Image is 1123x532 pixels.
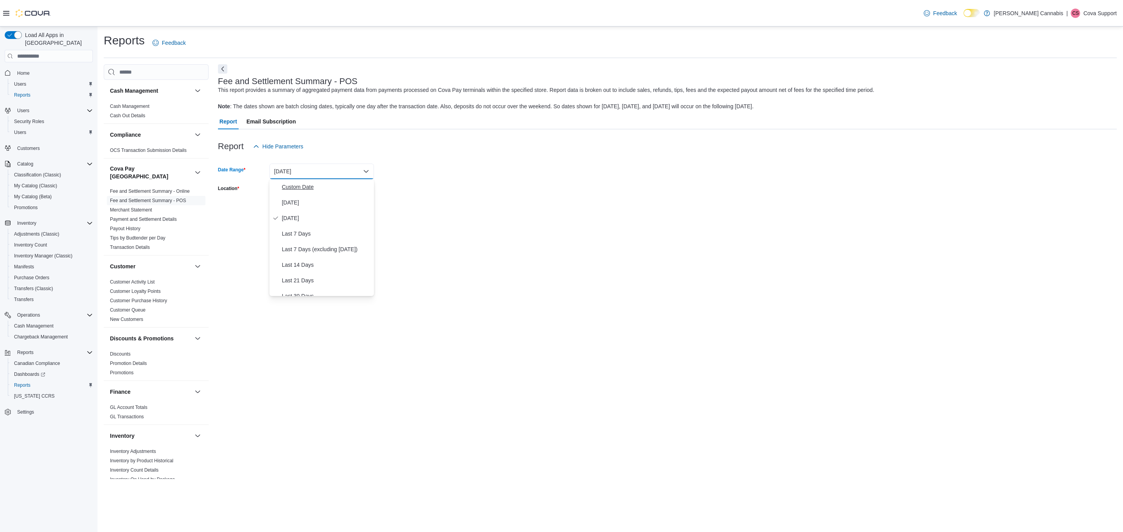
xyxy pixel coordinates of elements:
[1083,9,1117,18] p: Cova Support
[269,179,374,296] div: Select listbox
[218,167,246,173] label: Date Range
[11,128,93,137] span: Users
[110,165,191,180] button: Cova Pay [GEOGRAPHIC_DATA]
[110,361,147,366] a: Promotion Details
[110,235,165,241] span: Tips by Budtender per Day
[14,348,37,357] button: Reports
[262,143,303,150] span: Hide Parameters
[11,170,64,180] a: Classification (Classic)
[11,391,58,401] a: [US_STATE] CCRS
[11,79,93,89] span: Users
[17,409,34,415] span: Settings
[14,106,93,115] span: Users
[22,31,93,47] span: Load All Apps in [GEOGRAPHIC_DATA]
[110,216,177,222] span: Payment and Settlement Details
[110,458,174,464] span: Inventory by Product Historical
[282,229,371,238] span: Last 7 Days
[14,310,93,320] span: Operations
[11,240,93,250] span: Inventory Count
[11,359,63,368] a: Canadian Compliance
[14,172,61,178] span: Classification (Classic)
[11,90,93,100] span: Reports
[110,404,147,410] span: GL Account Totals
[921,5,960,21] a: Feedback
[8,79,96,90] button: Users
[110,244,150,250] span: Transaction Details
[282,291,371,301] span: Last 30 Days
[193,262,202,271] button: Customer
[11,79,29,89] a: Users
[8,169,96,180] button: Classification (Classic)
[193,334,202,343] button: Discounts & Promotions
[14,183,57,189] span: My Catalog (Classic)
[8,202,96,213] button: Promotions
[110,113,145,118] a: Cash Out Details
[110,289,161,294] a: Customer Loyalty Points
[933,9,957,17] span: Feedback
[110,388,131,396] h3: Finance
[11,381,34,390] a: Reports
[11,381,93,390] span: Reports
[110,360,147,366] span: Promotion Details
[2,347,96,358] button: Reports
[11,128,29,137] a: Users
[14,310,43,320] button: Operations
[11,370,48,379] a: Dashboards
[14,81,26,87] span: Users
[104,277,209,327] div: Customer
[16,9,51,17] img: Cova
[110,198,186,203] a: Fee and Settlement Summary - POS
[1066,9,1068,18] p: |
[14,231,59,237] span: Adjustments (Classic)
[8,321,96,331] button: Cash Management
[11,273,93,282] span: Purchase Orders
[11,284,93,293] span: Transfers (Classic)
[964,17,964,18] span: Dark Mode
[193,168,202,177] button: Cova Pay [GEOGRAPHIC_DATA]
[110,414,144,419] a: GL Transactions
[14,407,37,417] a: Settings
[218,77,358,86] h3: Fee and Settlement Summary - POS
[250,139,306,154] button: Hide Parameters
[110,307,145,313] span: Customer Queue
[104,102,209,123] div: Cash Management
[193,130,202,139] button: Compliance
[8,250,96,261] button: Inventory Manager (Classic)
[14,204,38,211] span: Promotions
[14,92,30,98] span: Reports
[110,279,155,285] a: Customer Activity List
[8,261,96,272] button: Manifests
[110,388,191,396] button: Finance
[14,144,43,153] a: Customers
[994,9,1063,18] p: [PERSON_NAME] Cannabis
[8,191,96,202] button: My Catalog (Beta)
[110,188,190,194] a: Fee and Settlement Summary - Online
[110,87,191,95] button: Cash Management
[8,358,96,369] button: Canadian Compliance
[149,35,189,51] a: Feedback
[110,467,159,473] a: Inventory Count Details
[110,225,140,232] span: Payout History
[14,194,52,200] span: My Catalog (Beta)
[14,143,93,153] span: Customers
[218,142,244,151] h3: Report
[110,87,158,95] h3: Cash Management
[110,148,187,153] a: OCS Transaction Submission Details
[14,106,32,115] button: Users
[282,182,371,192] span: Custom Date
[14,242,47,248] span: Inventory Count
[110,448,156,454] span: Inventory Adjustments
[110,298,167,303] a: Customer Purchase History
[110,217,177,222] a: Payment and Settlement Details
[110,476,175,483] span: Inventory On Hand by Package
[104,349,209,381] div: Discounts & Promotions
[14,382,30,388] span: Reports
[2,105,96,116] button: Users
[1071,9,1080,18] div: Cova Support
[11,170,93,180] span: Classification (Classic)
[14,159,93,169] span: Catalog
[110,113,145,119] span: Cash Out Details
[17,107,29,114] span: Users
[11,295,37,304] a: Transfers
